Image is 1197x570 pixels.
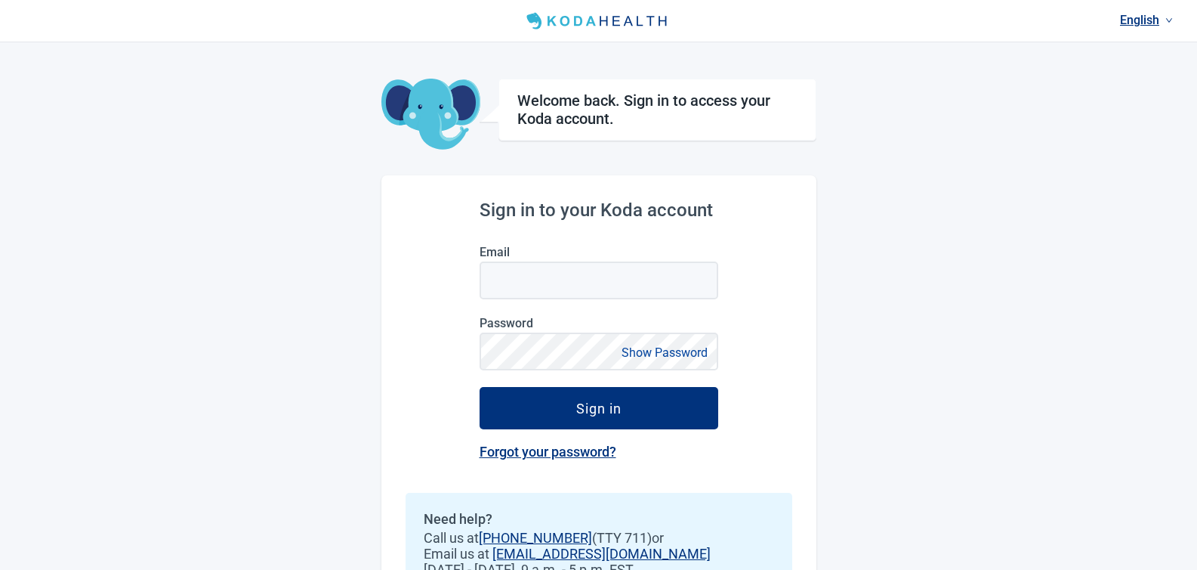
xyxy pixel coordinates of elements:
[492,546,711,562] a: [EMAIL_ADDRESS][DOMAIN_NAME]
[520,9,676,33] img: Koda Health
[479,530,592,546] a: [PHONE_NUMBER]
[1165,17,1173,24] span: down
[480,200,718,221] h2: Sign in to your Koda account
[480,245,718,259] label: Email
[480,387,718,429] button: Sign in
[517,91,797,128] h1: Welcome back. Sign in to access your Koda account.
[424,530,774,546] span: Call us at (TTY 711) or
[424,511,774,527] h2: Need help?
[576,401,622,416] div: Sign in
[480,316,718,330] label: Password
[617,342,712,363] button: Show Password
[381,79,480,151] img: Koda Elephant
[1114,8,1179,33] a: Current language: English
[480,444,616,460] a: Forgot your password?
[424,546,774,562] span: Email us at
